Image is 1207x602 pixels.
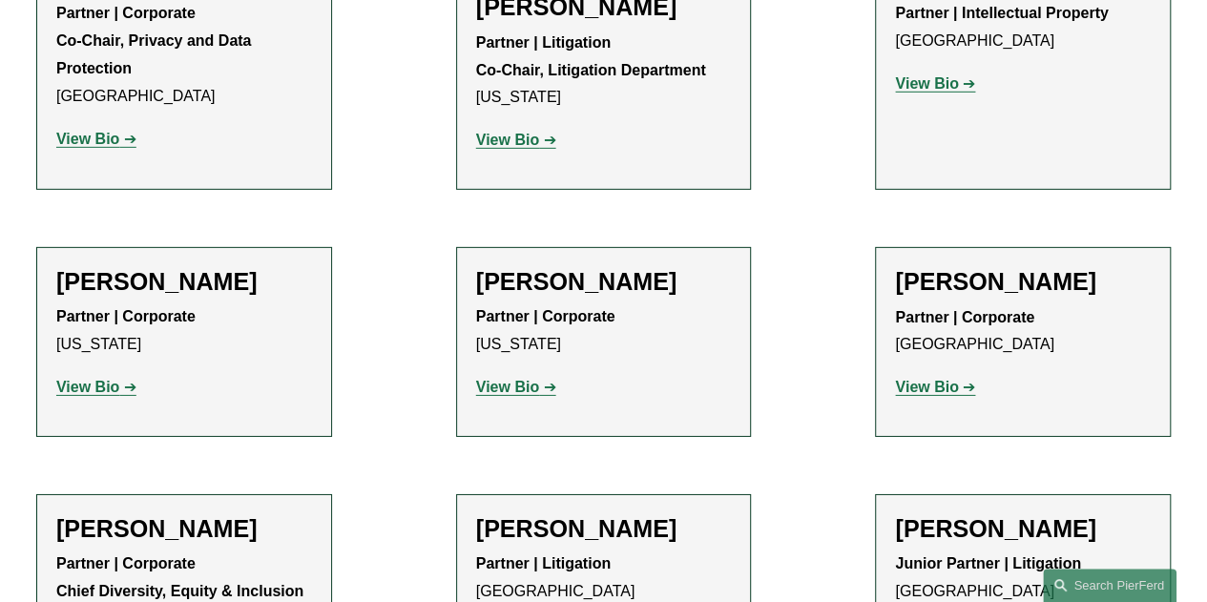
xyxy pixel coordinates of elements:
strong: View Bio [56,131,119,147]
strong: View Bio [476,132,539,148]
strong: Partner | Intellectual Property [895,5,1108,21]
a: View Bio [476,379,556,395]
h2: [PERSON_NAME] [476,514,732,543]
p: [US_STATE] [476,303,732,359]
strong: View Bio [895,379,958,395]
a: View Bio [476,132,556,148]
h2: [PERSON_NAME] [476,267,732,296]
strong: Partner | Litigation [476,555,611,571]
p: [US_STATE] [56,303,312,359]
a: View Bio [56,131,136,147]
p: [GEOGRAPHIC_DATA] [895,304,1151,360]
p: [US_STATE] [476,30,732,112]
strong: Partner | Corporate Co-Chair, Privacy and Data Protection [56,5,256,76]
h2: [PERSON_NAME] [56,514,312,543]
h2: [PERSON_NAME] [895,514,1151,543]
a: View Bio [895,75,975,92]
strong: Partner | Corporate [56,308,196,324]
strong: Partner | Litigation Co-Chair, Litigation Department [476,34,706,78]
strong: Partner | Corporate [895,309,1034,325]
strong: View Bio [895,75,958,92]
h2: [PERSON_NAME] [56,267,312,296]
a: Search this site [1043,569,1176,602]
h2: [PERSON_NAME] [895,267,1151,296]
strong: View Bio [56,379,119,395]
a: View Bio [895,379,975,395]
strong: Junior Partner | Litigation [895,555,1081,571]
strong: Partner | Corporate [476,308,615,324]
a: View Bio [56,379,136,395]
strong: View Bio [476,379,539,395]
